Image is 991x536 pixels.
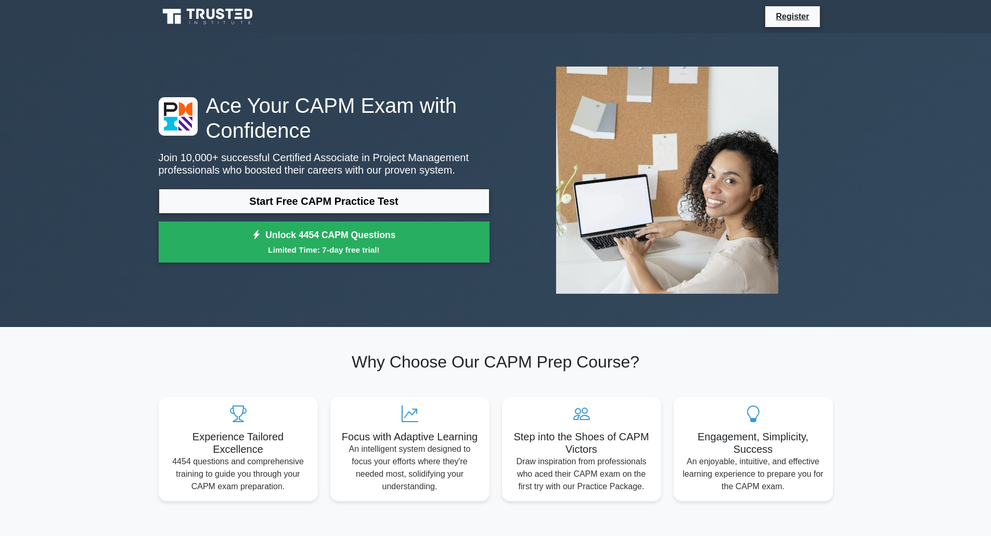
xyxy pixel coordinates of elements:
[159,221,490,263] a: Unlock 4454 CAPM QuestionsLimited Time: 7-day free trial!
[510,430,653,455] h5: Step into the Shoes of CAPM Victors
[159,352,833,372] h2: Why Choose Our CAPM Prep Course?
[159,189,490,214] a: Start Free CAPM Practice Test
[682,455,825,493] p: An enjoyable, intuitive, and effective learning experience to prepare you for the CAPM exam.
[159,151,490,176] p: Join 10,000+ successful Certified Associate in Project Management professionals who boosted their...
[339,430,481,443] h5: Focus with Adaptive Learning
[167,455,310,493] p: 4454 questions and comprehensive training to guide you through your CAPM exam preparation.
[159,93,490,143] h1: Ace Your CAPM Exam with Confidence
[510,455,653,493] p: Draw inspiration from professionals who aced their CAPM exam on the first try with our Practice P...
[172,244,477,256] small: Limited Time: 7-day free trial!
[167,430,310,455] h5: Experience Tailored Excellence
[682,430,825,455] h5: Engagement, Simplicity, Success
[339,443,481,493] p: An intelligent system designed to focus your efforts where they're needed most, solidifying your ...
[769,10,815,23] a: Register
